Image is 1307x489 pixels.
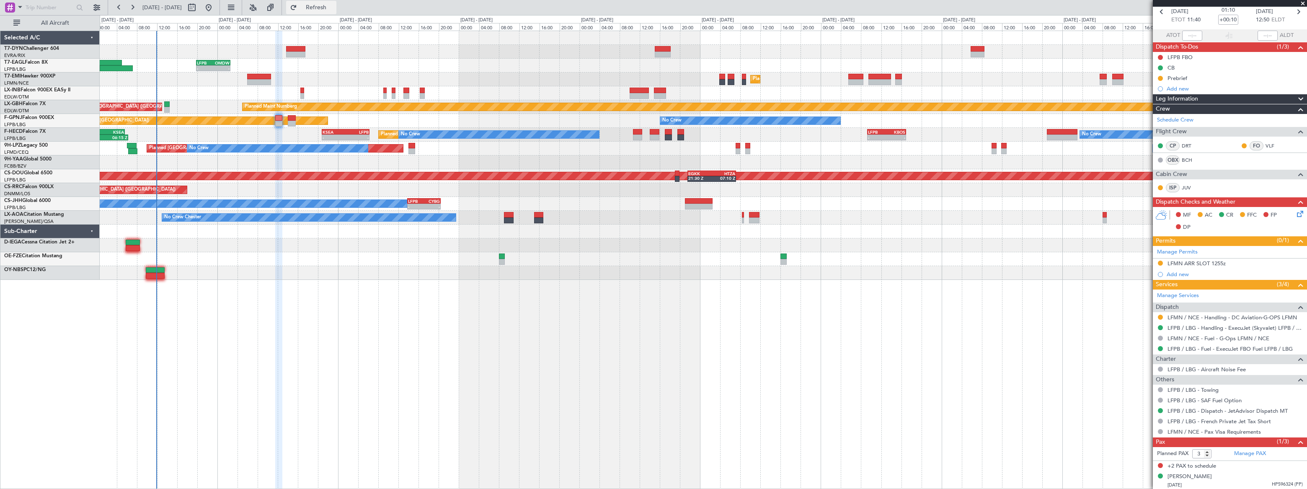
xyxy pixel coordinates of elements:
div: 16:00 [1143,23,1163,31]
span: 11:40 [1187,16,1201,24]
div: CP [1166,141,1180,150]
div: KSEA [101,129,124,135]
div: Planned [GEOGRAPHIC_DATA] ([GEOGRAPHIC_DATA]) [149,142,268,155]
span: Leg Information [1156,94,1198,104]
div: 04:00 [117,23,137,31]
div: No Crew Chester [164,211,201,224]
div: 00:00 [1062,23,1082,31]
div: 12:00 [881,23,901,31]
a: LX-AOACitation Mustang [4,212,64,217]
a: Schedule Crew [1157,116,1193,124]
div: [DATE] - [DATE] [1064,17,1096,24]
div: FO [1250,141,1263,150]
div: 12:00 [761,23,781,31]
div: LFPB [346,129,369,135]
a: D-IEGACessna Citation Jet 2+ [4,240,75,245]
div: 00:00 [942,23,962,31]
div: LFPB [868,129,886,135]
a: Manage Services [1157,292,1199,300]
span: 9H-YAA [4,157,23,162]
span: Dispatch To-Dos [1156,42,1198,52]
div: 04:00 [841,23,861,31]
div: 04:00 [962,23,982,31]
span: Refresh [299,5,334,10]
a: Manage Permits [1157,248,1198,256]
span: (1/3) [1277,42,1289,51]
a: LFMN / NCE - Fuel - G-Ops LFMN / NCE [1168,335,1269,342]
div: 21:30 Z [688,176,712,181]
div: 04:00 [238,23,258,31]
div: LFMN ARR SLOT 1255z [1168,260,1226,267]
div: 16:00 [781,23,801,31]
div: CYBG [424,199,440,204]
span: [DATE] - [DATE] [142,4,182,11]
span: CS-DOU [4,171,24,176]
div: 20:00 [680,23,700,31]
div: Planned Maint [GEOGRAPHIC_DATA] ([GEOGRAPHIC_DATA]) [44,184,176,196]
div: OBX [1166,155,1180,165]
a: EVRA/RIX [4,52,25,59]
span: OY-NBS [4,267,23,272]
div: 16:00 [660,23,680,31]
a: LFMD/CEQ [4,149,28,155]
a: LFPB/LBG [4,135,26,142]
div: 20:00 [439,23,459,31]
span: F-HECD [4,129,23,134]
button: All Aircraft [9,16,91,30]
div: 16:00 [1022,23,1042,31]
span: Flight Crew [1156,127,1187,137]
a: LFPB/LBG [4,66,26,72]
a: OY-NBSPC12/NG [4,267,46,272]
div: Planned Maint [GEOGRAPHIC_DATA] ([GEOGRAPHIC_DATA]) [59,101,191,113]
a: F-HECDFalcon 7X [4,129,46,134]
a: EDLW/DTM [4,108,29,114]
span: 12:50 [1256,16,1269,24]
div: No Crew [662,114,682,127]
span: (3/4) [1277,280,1289,289]
span: LX-AOA [4,212,23,217]
span: 01:10 [1222,6,1235,15]
div: 08:00 [258,23,278,31]
input: Trip Number [26,1,74,14]
span: Others [1156,375,1174,385]
div: 20:00 [801,23,821,31]
div: 00:00 [217,23,238,31]
a: LFPB/LBG [4,204,26,211]
div: 16:00 [901,23,922,31]
span: CS-RRC [4,184,22,189]
a: OE-FZECitation Mustang [4,254,62,259]
span: HP596324 (PP) [1272,481,1303,488]
a: Manage PAX [1234,450,1266,458]
div: 12:00 [278,23,298,31]
a: T7-DYNChallenger 604 [4,46,59,51]
span: [DATE] [1171,8,1188,16]
div: 07:10 Z [712,176,735,181]
div: 00:00 [821,23,841,31]
div: [DATE] - [DATE] [702,17,734,24]
span: LX-GBH [4,101,23,106]
div: 04:00 [1082,23,1103,31]
a: CS-JHHGlobal 6000 [4,198,51,203]
a: VLF [1266,142,1284,150]
span: DP [1183,223,1191,232]
span: Dispatch [1156,303,1179,312]
span: OE-FZE [4,254,22,259]
span: Crew [1156,104,1170,114]
span: ALDT [1280,31,1294,40]
span: (0/1) [1277,236,1289,245]
div: 20:00 [318,23,338,31]
span: +2 PAX to schedule [1168,462,1216,471]
div: 12:00 [519,23,540,31]
a: LX-GBHFalcon 7X [4,101,46,106]
div: 08:00 [137,23,157,31]
a: LFPB / LBG - Fuel - ExecuJet FBO Fuel LFPB / LBG [1168,345,1293,352]
a: LFPB/LBG [4,122,26,128]
a: CS-DOUGlobal 6500 [4,171,52,176]
div: [PERSON_NAME] [1168,473,1212,481]
div: 12:00 [640,23,660,31]
div: 00:00 [700,23,721,31]
div: [DATE] - [DATE] [460,17,493,24]
span: ETOT [1171,16,1185,24]
div: 12:00 [399,23,419,31]
div: ISP [1166,183,1180,192]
